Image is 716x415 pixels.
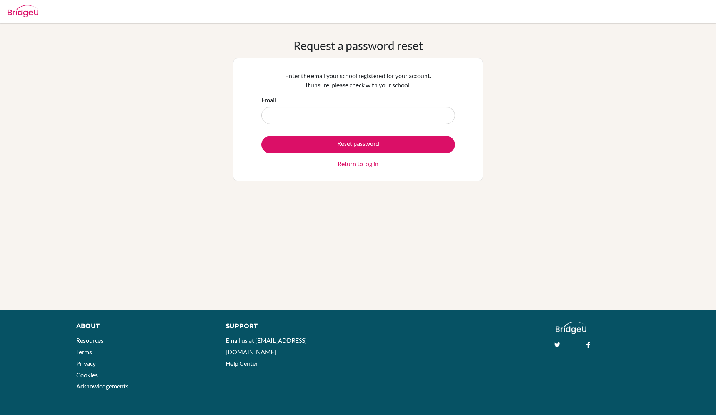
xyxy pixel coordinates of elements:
[76,337,103,344] a: Resources
[261,136,455,153] button: Reset password
[261,71,455,90] p: Enter the email your school registered for your account. If unsure, please check with your school.
[76,371,98,378] a: Cookies
[8,5,38,17] img: Bridge-U
[76,322,208,331] div: About
[76,348,92,355] a: Terms
[226,360,258,367] a: Help Center
[556,322,587,334] img: logo_white@2x-f4f0deed5e89b7ecb1c2cc34c3e3d731f90f0f143d5ea2071677605dd97b5244.png
[226,337,307,355] a: Email us at [EMAIL_ADDRESS][DOMAIN_NAME]
[226,322,349,331] div: Support
[338,159,378,168] a: Return to log in
[76,382,128,390] a: Acknowledgements
[261,95,276,105] label: Email
[293,38,423,52] h1: Request a password reset
[76,360,96,367] a: Privacy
